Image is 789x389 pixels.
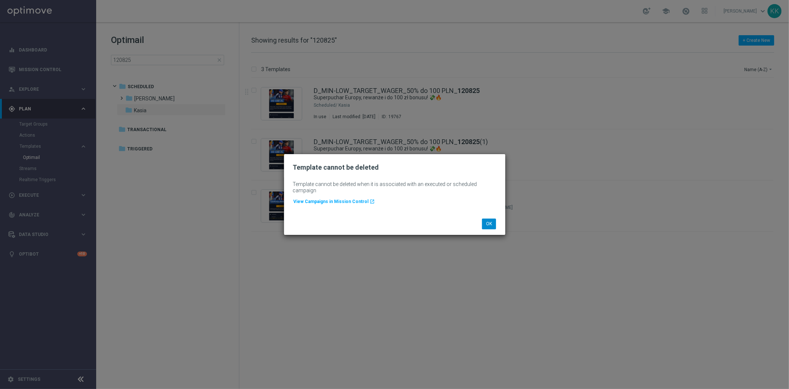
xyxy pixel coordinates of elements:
button: OK [482,219,496,229]
h2: Template cannot be deleted [293,163,379,172]
i: launch [370,199,375,204]
a: View Campaigns in Mission Control launch [293,197,378,206]
span: View Campaigns in Mission Control [294,199,369,204]
div: Template cannot be deleted when it is associated with an executed or scheduled campaign [293,181,496,194]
